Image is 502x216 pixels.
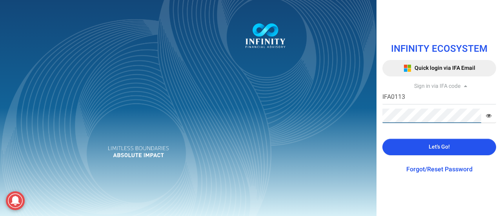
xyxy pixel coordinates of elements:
[415,64,475,72] span: Quick login via IFA Email
[414,82,460,90] span: Sign in via IFA code
[429,143,450,151] span: Let's Go!
[382,60,496,76] button: Quick login via IFA Email
[382,139,496,155] button: Let's Go!
[382,90,496,105] input: IFA Code
[406,165,473,174] a: Forgot/Reset Password
[382,82,496,90] div: Sign in via IFA code
[382,44,496,54] h1: INFINITY ECOSYSTEM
